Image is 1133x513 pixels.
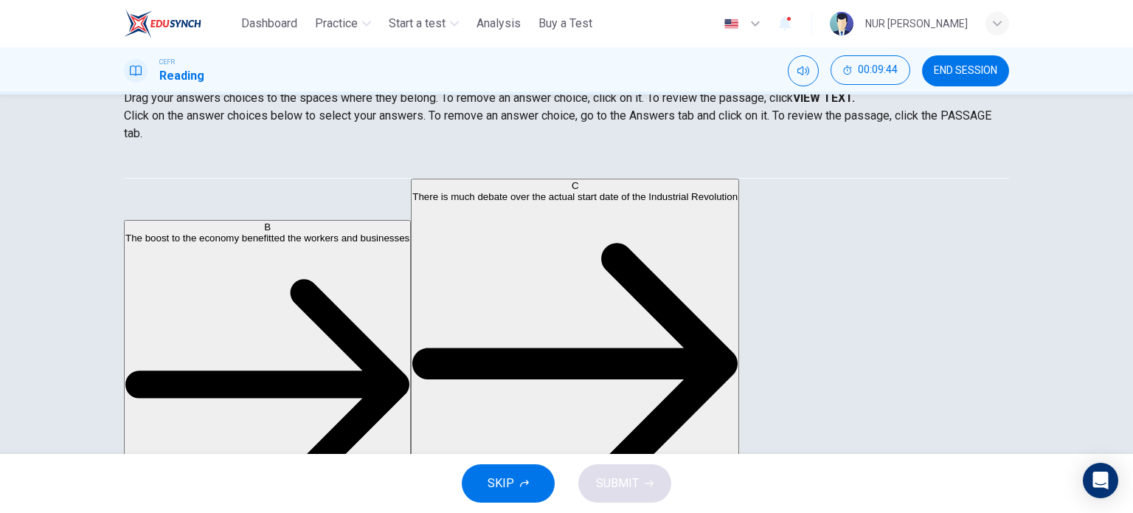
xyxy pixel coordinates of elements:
[124,9,201,38] img: ELTC logo
[831,55,910,85] button: 00:09:44
[722,18,741,30] img: en
[538,15,592,32] span: Buy a Test
[159,57,175,67] span: CEFR
[858,64,898,76] span: 00:09:44
[124,9,235,38] a: ELTC logo
[922,55,1009,86] button: END SESSION
[831,55,910,86] div: Hide
[124,107,1009,142] p: Click on the answer choices below to select your answers. To remove an answer choice, go to the A...
[533,10,598,37] button: Buy a Test
[125,221,409,232] div: B
[235,10,303,37] button: Dashboard
[315,15,358,32] span: Practice
[309,10,377,37] button: Practice
[241,15,297,32] span: Dashboard
[412,180,738,191] div: C
[389,15,446,32] span: Start a test
[934,65,997,77] span: END SESSION
[488,473,514,494] span: SKIP
[477,15,521,32] span: Analysis
[125,232,409,243] span: The boost to the economy benefitted the workers and businesses
[124,142,1009,178] div: Choose test type tabs
[1083,463,1118,498] div: Open Intercom Messenger
[124,89,1009,107] p: Drag your answers choices to the spaces where they belong. To remove an answer choice, click on i...
[383,10,465,37] button: Start a test
[462,464,555,503] button: SKIP
[159,67,204,85] h1: Reading
[471,10,527,37] button: Analysis
[412,191,738,202] span: There is much debate over the actual start date of the Industrial Revolution
[830,12,853,35] img: Profile picture
[788,55,819,86] div: Mute
[793,91,855,105] strong: VIEW TEXT.
[865,15,968,32] div: NUR [PERSON_NAME]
